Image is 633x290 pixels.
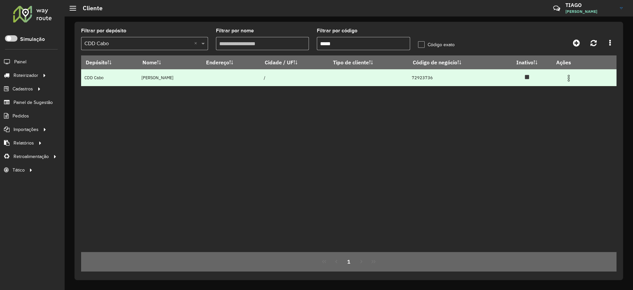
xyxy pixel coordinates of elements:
[201,55,260,69] th: Endereço
[14,58,26,65] span: Painel
[502,55,552,69] th: Inativo
[20,35,45,43] label: Simulação
[14,140,34,146] span: Relatórios
[81,69,138,86] td: CDD Cabo
[317,27,357,35] label: Filtrar por código
[76,5,103,12] h2: Cliente
[14,126,39,133] span: Importações
[565,2,615,8] h3: TIAGO
[328,55,408,69] th: Tipo de cliente
[138,55,201,69] th: Nome
[408,69,502,86] td: 72923736
[194,40,200,48] span: Clear all
[81,27,126,35] label: Filtrar por depósito
[81,55,138,69] th: Depósito
[14,99,53,106] span: Painel de Sugestão
[14,153,49,160] span: Retroalimentação
[565,9,615,15] span: [PERSON_NAME]
[216,27,254,35] label: Filtrar por nome
[14,72,38,79] span: Roteirizador
[260,69,329,86] td: /
[552,55,591,69] th: Ações
[418,41,455,48] label: Código exato
[343,255,355,268] button: 1
[550,1,564,16] a: Contato Rápido
[408,55,502,69] th: Código de negócio
[13,113,29,119] span: Pedidos
[13,167,25,174] span: Tático
[13,85,33,92] span: Cadastros
[260,55,329,69] th: Cidade / UF
[138,69,201,86] td: [PERSON_NAME]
